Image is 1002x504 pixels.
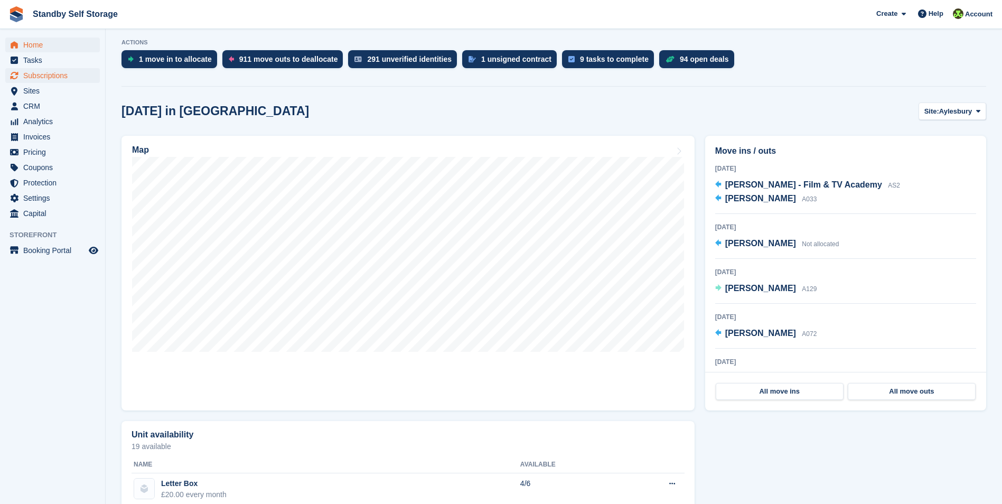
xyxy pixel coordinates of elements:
p: 19 available [132,443,685,450]
img: move_ins_to_allocate_icon-fdf77a2bb77ea45bf5b3d319d69a93e2d87916cf1d5bf7949dd705db3b84f3ca.svg [128,56,134,62]
a: menu [5,160,100,175]
img: move_outs_to_deallocate_icon-f764333ba52eb49d3ac5e1228854f67142a1ed5810a6f6cc68b1a99e826820c5.svg [229,56,234,62]
span: Capital [23,206,87,221]
span: [PERSON_NAME] [725,239,796,248]
th: Available [520,456,621,473]
h2: Move ins / outs [715,145,976,157]
a: menu [5,99,100,114]
div: 9 tasks to complete [580,55,649,63]
a: 1 move in to allocate [121,50,222,73]
img: verify_identity-adf6edd0f0f0b5bbfe63781bf79b02c33cf7c696d77639b501bdc392416b5a36.svg [354,56,362,62]
a: menu [5,129,100,144]
div: 94 open deals [680,55,729,63]
span: Site: [924,106,939,117]
span: Subscriptions [23,68,87,83]
div: [DATE] [715,164,976,173]
a: Standby Self Storage [29,5,122,23]
span: A129 [802,285,817,293]
span: Storefront [10,230,105,240]
img: blank-unit-type-icon-ffbac7b88ba66c5e286b0e438baccc4b9c83835d4c34f86887a83fc20ec27e7b.svg [134,479,154,499]
span: Home [23,38,87,52]
p: ACTIONS [121,39,986,46]
th: Name [132,456,520,473]
a: menu [5,114,100,129]
a: menu [5,175,100,190]
div: [DATE] [715,357,976,367]
a: menu [5,38,100,52]
span: Coupons [23,160,87,175]
img: contract_signature_icon-13c848040528278c33f63329250d36e43548de30e8caae1d1a13099fd9432cc5.svg [469,56,476,62]
a: All move ins [716,383,844,400]
span: A033 [802,195,817,203]
a: 9 tasks to complete [562,50,659,73]
span: Invoices [23,129,87,144]
img: task-75834270c22a3079a89374b754ae025e5fb1db73e45f91037f5363f120a921f8.svg [568,56,575,62]
span: Settings [23,191,87,206]
a: [PERSON_NAME] A072 [715,327,817,341]
a: Map [121,136,695,410]
div: [DATE] [715,267,976,277]
span: Account [965,9,992,20]
a: menu [5,53,100,68]
div: Letter Box [161,478,227,489]
span: Analytics [23,114,87,129]
div: 1 unsigned contract [481,55,551,63]
a: [PERSON_NAME] A129 [715,282,817,296]
span: Create [876,8,897,19]
div: 291 unverified identities [367,55,452,63]
a: Preview store [87,244,100,257]
a: [PERSON_NAME] Not allocated [715,237,839,251]
h2: [DATE] in [GEOGRAPHIC_DATA] [121,104,309,118]
span: Aylesbury [939,106,972,117]
span: Sites [23,83,87,98]
img: Rachel Corrigall [953,8,963,19]
span: Booking Portal [23,243,87,258]
h2: Map [132,145,149,155]
a: All move outs [848,383,976,400]
div: 911 move outs to deallocate [239,55,338,63]
a: menu [5,68,100,83]
img: stora-icon-8386f47178a22dfd0bd8f6a31ec36ba5ce8667c1dd55bd0f319d3a0aa187defe.svg [8,6,24,22]
span: Pricing [23,145,87,160]
span: [PERSON_NAME] [725,284,796,293]
span: Tasks [23,53,87,68]
a: 291 unverified identities [348,50,462,73]
span: Help [929,8,943,19]
a: 1 unsigned contract [462,50,562,73]
a: menu [5,243,100,258]
span: [PERSON_NAME] [725,194,796,203]
div: £20.00 every month [161,489,227,500]
div: [DATE] [715,222,976,232]
div: 1 move in to allocate [139,55,212,63]
a: 911 move outs to deallocate [222,50,349,73]
a: [PERSON_NAME] A033 [715,192,817,206]
a: menu [5,191,100,206]
span: CRM [23,99,87,114]
span: [PERSON_NAME] - Film & TV Academy [725,180,882,189]
h2: Unit availability [132,430,193,440]
span: [PERSON_NAME] [725,329,796,338]
div: [DATE] [715,312,976,322]
span: Not allocated [802,240,839,248]
a: menu [5,83,100,98]
a: menu [5,145,100,160]
span: A072 [802,330,817,338]
a: [PERSON_NAME] - Film & TV Academy AS2 [715,179,900,192]
a: menu [5,206,100,221]
span: Protection [23,175,87,190]
a: 94 open deals [659,50,739,73]
button: Site: Aylesbury [919,102,986,120]
span: AS2 [888,182,900,189]
img: deal-1b604bf984904fb50ccaf53a9ad4b4a5d6e5aea283cecdc64d6e3604feb123c2.svg [666,55,675,63]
